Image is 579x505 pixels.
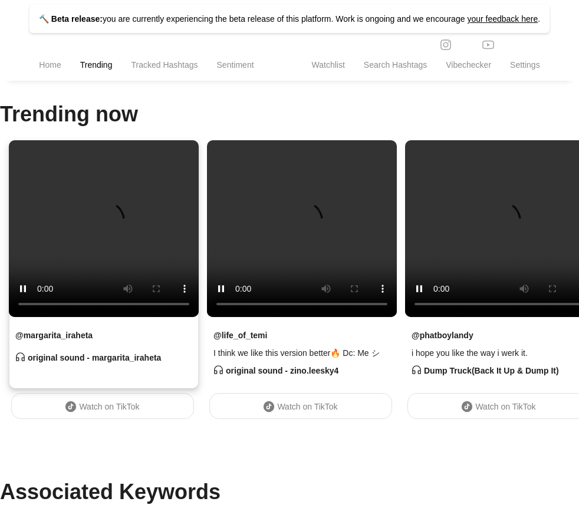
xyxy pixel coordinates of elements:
[213,366,338,375] strong: original sound - zino.leesky4
[11,393,194,419] a: Watch on TikTok
[277,402,337,411] span: Watch on TikTok
[364,60,427,70] span: Search Hashtags
[29,5,550,33] p: you are currently experiencing the beta release of this platform. Work is ongoing and we encourage .
[440,38,452,51] span: instagram
[213,346,390,359] span: I think we like this version better🔥 Dc: Me シ
[39,60,61,70] span: Home
[131,60,198,70] span: Tracked Hashtags
[15,352,25,362] span: customer-service
[467,14,538,24] a: your feedback here
[475,402,535,411] span: Watch on TikTok
[79,402,139,411] span: Watch on TikTok
[80,60,113,70] span: Trending
[412,366,559,375] strong: Dump Truck(Back It Up & Dump It)
[15,353,161,362] strong: original sound - margarita_iraheta
[446,60,491,70] span: Vibechecker
[213,365,223,375] span: customer-service
[213,331,267,340] strong: @ life_of_temi
[209,393,392,419] a: Watch on TikTok
[39,14,103,24] strong: 🔨 Beta release:
[15,331,93,340] strong: @ margarita_iraheta
[412,365,422,375] span: customer-service
[482,38,494,51] span: youtube
[217,60,254,70] span: Sentiment
[510,60,540,70] span: Settings
[412,331,473,340] strong: @ phatboylandy
[312,60,345,70] span: Watchlist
